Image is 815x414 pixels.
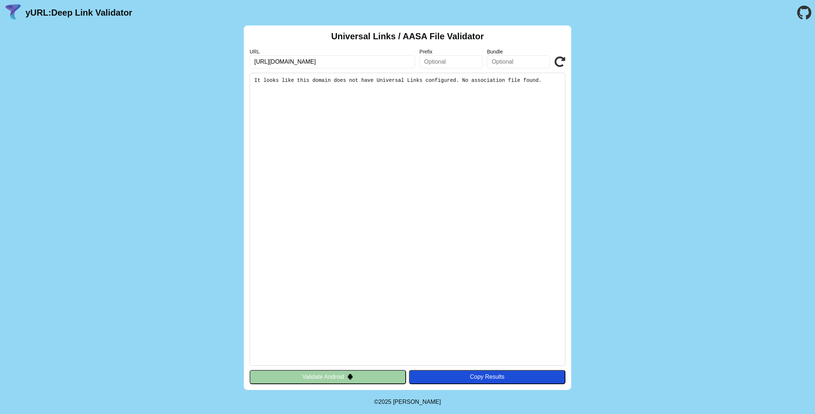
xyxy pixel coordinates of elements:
input: Optional [487,55,550,68]
label: Prefix [420,49,483,55]
button: Validate Android [250,370,406,384]
pre: It looks like this domain does not have Universal Links configured. No association file found. [250,73,565,366]
h2: Universal Links / AASA File Validator [331,31,484,41]
div: Copy Results [413,374,562,380]
label: URL [250,49,415,55]
a: Michael Ibragimchayev's Personal Site [393,399,441,405]
a: yURL:Deep Link Validator [25,8,132,18]
footer: © [374,390,441,414]
label: Bundle [487,49,550,55]
button: Copy Results [409,370,565,384]
span: 2025 [378,399,391,405]
img: yURL Logo [4,3,23,22]
input: Optional [420,55,483,68]
img: droidIcon.svg [347,374,353,380]
input: Required [250,55,415,68]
